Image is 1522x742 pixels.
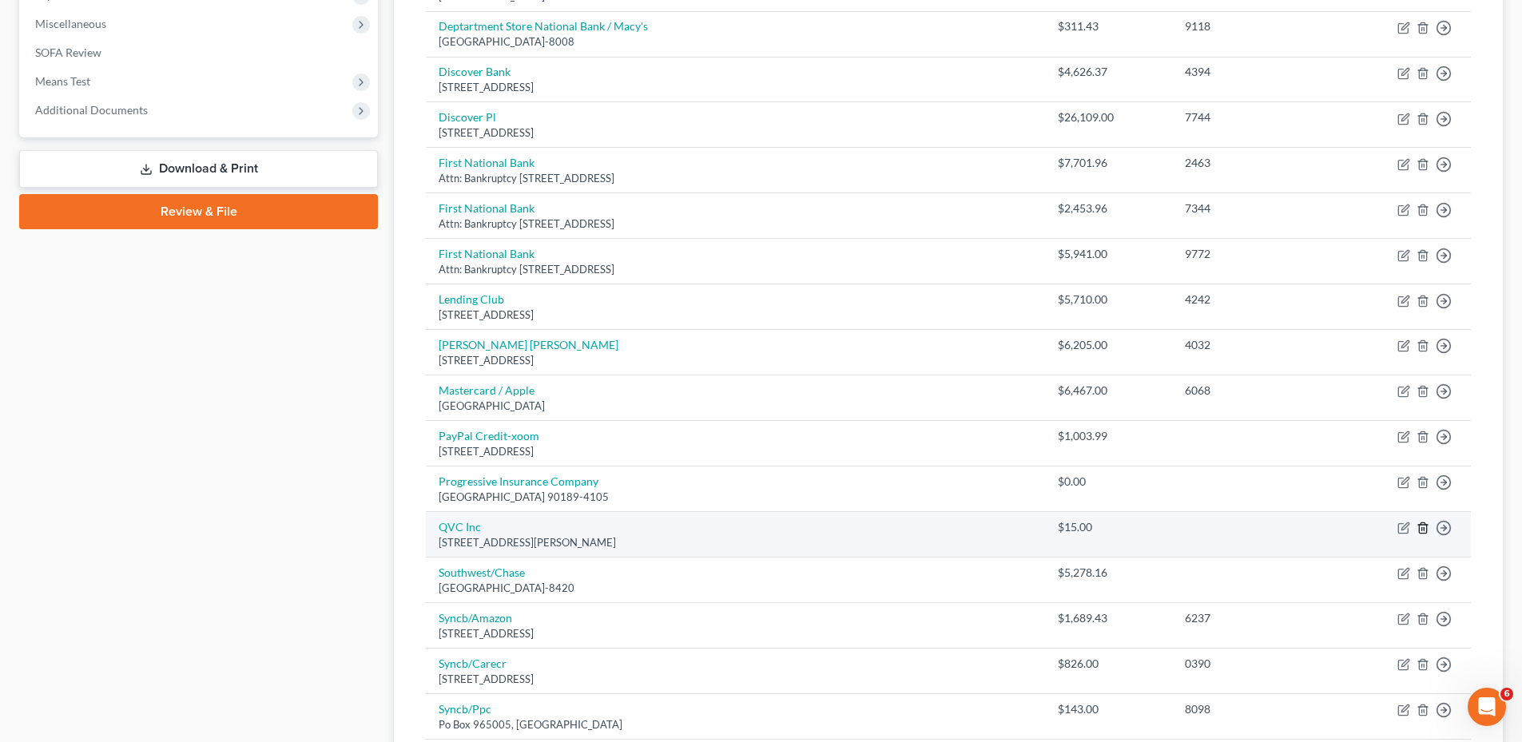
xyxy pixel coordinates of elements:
[1058,428,1159,444] div: $1,003.99
[439,672,1032,687] div: [STREET_ADDRESS]
[439,399,1032,414] div: [GEOGRAPHIC_DATA]
[1058,383,1159,399] div: $6,467.00
[439,262,1032,277] div: Attn: Bankruptcy [STREET_ADDRESS]
[35,17,106,30] span: Miscellaneous
[1185,109,1324,125] div: 7744
[439,474,598,488] a: Progressive Insurance Company
[439,292,504,306] a: Lending Club
[35,103,148,117] span: Additional Documents
[439,216,1032,232] div: Attn: Bankruptcy [STREET_ADDRESS]
[439,65,511,78] a: Discover Bank
[1500,688,1513,700] span: 6
[439,581,1032,596] div: [GEOGRAPHIC_DATA]-8420
[1185,200,1324,216] div: 7344
[439,611,512,625] a: Syncb/Amazon
[1058,18,1159,34] div: $311.43
[439,520,481,534] a: QVC Inc
[35,74,90,88] span: Means Test
[35,46,101,59] span: SOFA Review
[439,19,648,33] a: Deptartment Store National Bank / Macy's
[439,429,539,442] a: PayPal Credit-xoom
[439,201,534,215] a: First National Bank
[1185,155,1324,171] div: 2463
[439,490,1032,505] div: [GEOGRAPHIC_DATA] 90189-4105
[439,125,1032,141] div: [STREET_ADDRESS]
[1185,18,1324,34] div: 9118
[1058,200,1159,216] div: $2,453.96
[439,626,1032,641] div: [STREET_ADDRESS]
[1058,656,1159,672] div: $826.00
[1185,292,1324,308] div: 4242
[439,702,491,716] a: Syncb/Ppc
[439,171,1032,186] div: Attn: Bankruptcy [STREET_ADDRESS]
[1185,701,1324,717] div: 8098
[439,565,525,579] a: Southwest/Chase
[439,80,1032,95] div: [STREET_ADDRESS]
[1058,337,1159,353] div: $6,205.00
[1185,610,1324,626] div: 6237
[439,657,507,670] a: Syncb/Carecr
[1185,246,1324,262] div: 9772
[439,353,1032,368] div: [STREET_ADDRESS]
[439,110,496,124] a: Discover Pl
[1185,383,1324,399] div: 6068
[1058,64,1159,80] div: $4,626.37
[1058,474,1159,490] div: $0.00
[1058,610,1159,626] div: $1,689.43
[1058,246,1159,262] div: $5,941.00
[19,150,378,188] a: Download & Print
[1058,155,1159,171] div: $7,701.96
[439,717,1032,732] div: Po Box 965005, [GEOGRAPHIC_DATA]
[1058,701,1159,717] div: $143.00
[22,38,378,67] a: SOFA Review
[439,308,1032,323] div: [STREET_ADDRESS]
[439,247,534,260] a: First National Bank
[439,338,618,351] a: [PERSON_NAME] [PERSON_NAME]
[1185,337,1324,353] div: 4032
[1185,64,1324,80] div: 4394
[1058,109,1159,125] div: $26,109.00
[1185,656,1324,672] div: 0390
[439,444,1032,459] div: [STREET_ADDRESS]
[19,194,378,229] a: Review & File
[1468,688,1506,726] iframe: Intercom live chat
[1058,519,1159,535] div: $15.00
[439,383,534,397] a: Mastercard / Apple
[439,156,534,169] a: First National Bank
[439,34,1032,50] div: [GEOGRAPHIC_DATA]-8008
[1058,292,1159,308] div: $5,710.00
[1058,565,1159,581] div: $5,278.16
[439,535,1032,550] div: [STREET_ADDRESS][PERSON_NAME]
